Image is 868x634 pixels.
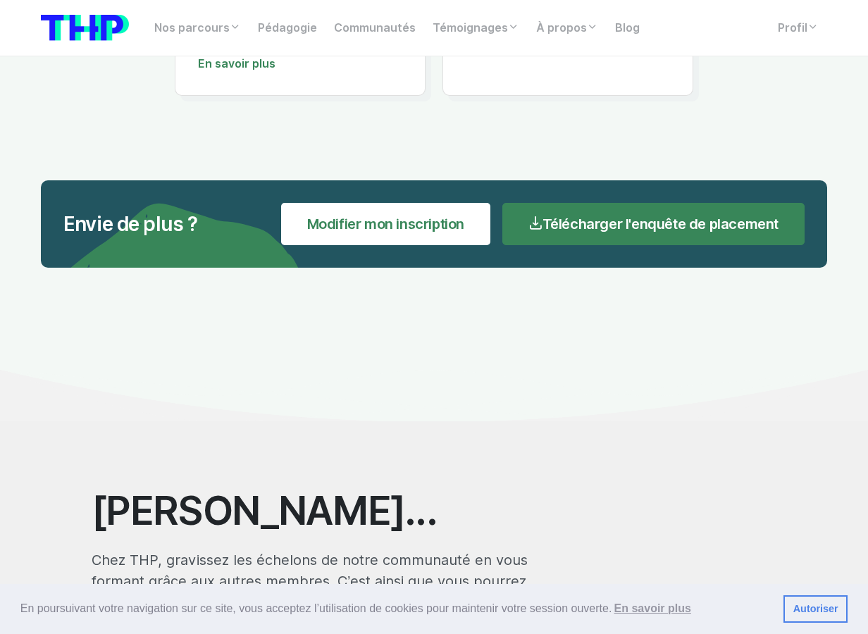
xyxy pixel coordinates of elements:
[20,598,772,619] span: En poursuivant votre navigation sur ce site, vous acceptez l’utilisation de cookies pour mainteni...
[769,14,827,42] a: Profil
[528,14,607,42] a: À propos
[146,14,249,42] a: Nos parcours
[325,14,424,42] a: Communautés
[612,598,693,619] a: learn more about cookies
[198,57,275,70] a: En savoir plus
[424,14,528,42] a: Témoignages
[783,595,848,623] a: dismiss cookie message
[607,14,648,42] a: Blog
[249,14,325,42] a: Pédagogie
[92,489,576,533] h2: [PERSON_NAME]...
[41,15,129,41] img: logo
[281,203,490,245] a: Modifier mon inscription
[502,203,805,245] a: Télécharger l'enquête de placement
[92,549,576,634] p: Chez THP, gravissez les échelons de notre communauté en vous formant grâce aux autres membres. C’...
[63,213,197,237] div: Envie de plus ?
